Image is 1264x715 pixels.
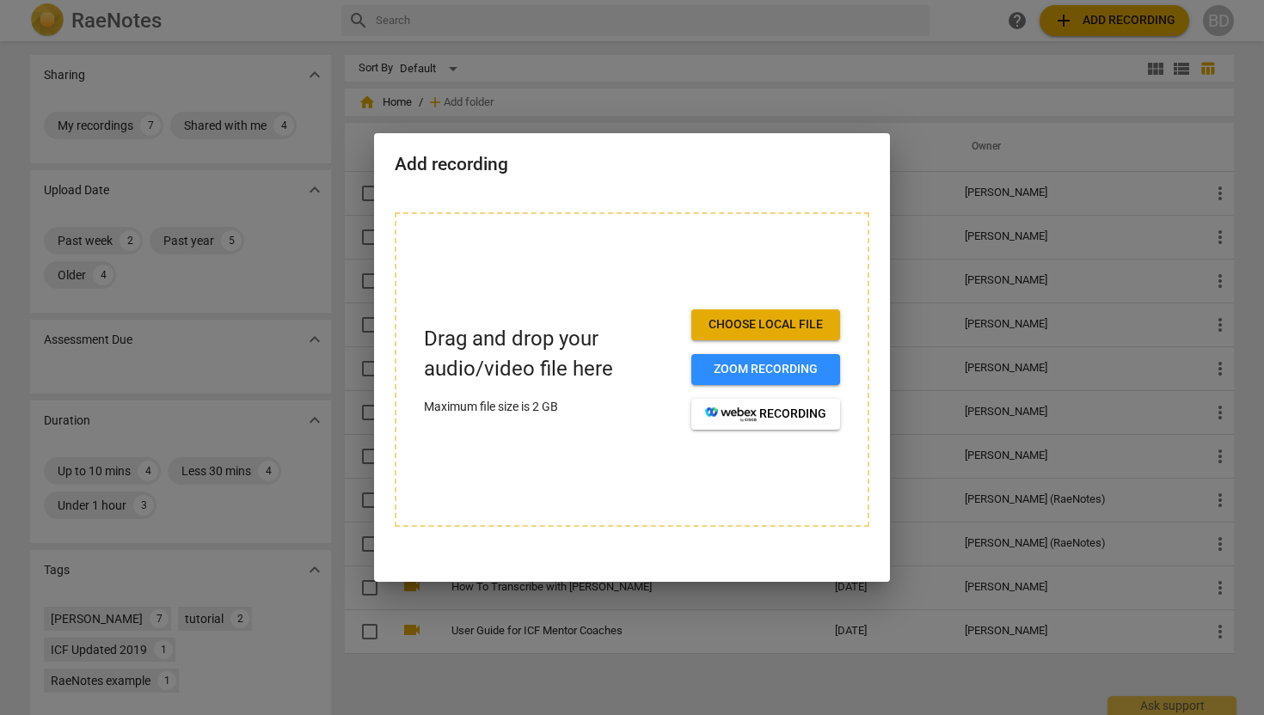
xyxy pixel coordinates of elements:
span: Zoom recording [705,361,826,378]
button: Choose local file [691,309,840,340]
button: Zoom recording [691,354,840,385]
h2: Add recording [395,154,869,175]
p: Maximum file size is 2 GB [424,398,678,416]
button: recording [691,399,840,430]
p: Drag and drop your audio/video file here [424,324,678,384]
span: recording [705,406,826,423]
span: Choose local file [705,316,826,333]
